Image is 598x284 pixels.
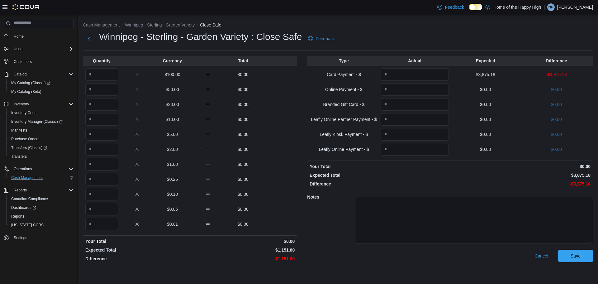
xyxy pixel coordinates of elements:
[1,32,76,41] button: Home
[156,191,189,197] p: $0.10
[9,109,40,117] a: Inventory Count
[493,3,541,11] p: Home of the Happy High
[11,175,43,180] span: Cash Management
[9,213,27,220] a: Reports
[451,172,591,178] p: $3,875.18
[156,146,189,152] p: $2.00
[227,206,259,212] p: $0.00
[6,143,76,152] a: Transfers (Classic)
[310,131,378,137] p: Leafly Kiosk Payment - $
[381,128,449,141] input: Quantity
[9,174,45,181] a: Cash Management
[12,4,40,10] img: Cova
[227,191,259,197] p: $0.00
[191,256,295,262] p: -$1,151.80
[6,152,76,161] button: Transfers
[156,86,189,93] p: $50.00
[435,1,466,13] a: Feedback
[227,116,259,123] p: $0.00
[14,188,27,193] span: Reports
[11,58,34,65] a: Customers
[307,191,354,203] h5: Notes
[11,45,26,53] button: Users
[11,70,29,78] button: Catalog
[9,221,74,229] span: Washington CCRS
[83,32,95,45] button: Next
[85,58,118,64] p: Quantity
[451,71,520,78] p: $3,875.18
[85,218,118,230] input: Quantity
[381,68,449,81] input: Quantity
[85,143,118,156] input: Quantity
[1,100,76,108] button: Inventory
[306,32,337,45] a: Feedback
[11,128,27,133] span: Manifests
[6,108,76,117] button: Inventory Count
[191,238,295,244] p: $0.00
[14,34,24,39] span: Home
[9,109,74,117] span: Inventory Count
[381,83,449,96] input: Quantity
[227,176,259,182] p: $0.00
[310,172,449,178] p: Expected Total
[310,146,378,152] p: Leafly Online Payment - $
[11,223,44,228] span: [US_STATE] CCRS
[11,33,26,40] a: Home
[85,188,118,200] input: Quantity
[9,88,44,95] a: My Catalog (Beta)
[85,158,118,171] input: Quantity
[9,195,50,203] a: Canadian Compliance
[451,163,591,170] p: $0.00
[9,195,74,203] span: Canadian Compliance
[9,135,42,143] a: Purchase Orders
[6,126,76,135] button: Manifests
[125,22,195,27] button: Winnipeg - Sterling - Garden Variety
[522,101,591,108] p: $0.00
[522,116,591,123] p: $0.00
[11,137,40,142] span: Purchase Orders
[85,68,118,81] input: Quantity
[522,86,591,93] p: $0.00
[156,221,189,227] p: $0.01
[156,206,189,212] p: $0.05
[11,196,48,201] span: Canadian Compliance
[381,143,449,156] input: Quantity
[85,83,118,96] input: Quantity
[227,71,259,78] p: $0.00
[14,46,23,51] span: Users
[11,70,74,78] span: Catalog
[11,234,30,242] a: Settings
[6,79,76,87] a: My Catalog (Classic)
[9,144,50,152] a: Transfers (Classic)
[9,153,29,160] a: Transfers
[381,113,449,126] input: Quantity
[310,101,378,108] p: Branded Gift Card - $
[310,86,378,93] p: Online Payment - $
[9,204,74,211] span: Dashboards
[6,221,76,229] button: [US_STATE] CCRS
[9,144,74,152] span: Transfers (Classic)
[1,233,76,242] button: Settings
[6,173,76,182] button: Cash Management
[381,58,449,64] p: Actual
[451,58,520,64] p: Expected
[6,117,76,126] a: Inventory Manager (Classic)
[85,247,189,253] p: Expected Total
[1,186,76,195] button: Reports
[469,4,482,10] input: Dark Mode
[11,186,74,194] span: Reports
[522,71,591,78] p: -$3,875.18
[11,45,74,53] span: Users
[11,214,24,219] span: Reports
[156,161,189,167] p: $1.00
[316,36,335,42] span: Feedback
[11,100,74,108] span: Inventory
[227,161,259,167] p: $0.00
[6,195,76,203] button: Canadian Compliance
[9,127,30,134] a: Manifests
[11,165,74,173] span: Operations
[571,253,581,259] span: Save
[451,101,520,108] p: $0.00
[14,59,32,64] span: Customers
[85,238,189,244] p: Your Total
